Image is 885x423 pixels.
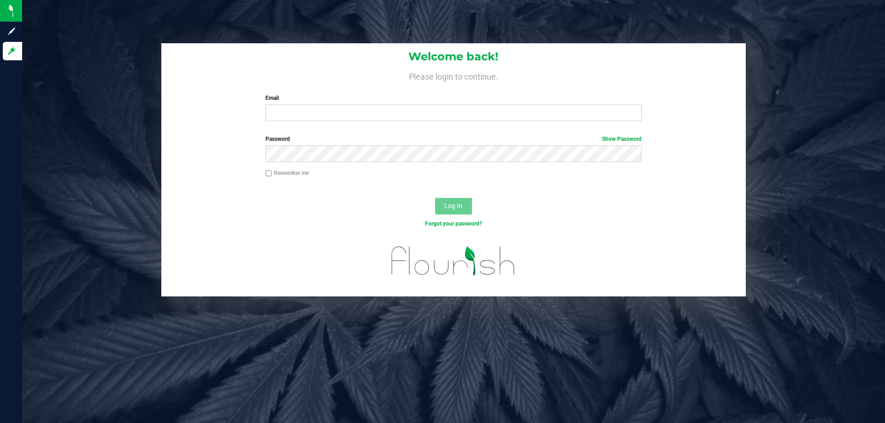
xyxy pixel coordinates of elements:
[425,220,482,227] a: Forgot your password?
[435,198,472,214] button: Log In
[265,169,309,177] label: Remember me
[161,51,746,63] h1: Welcome back!
[265,94,641,102] label: Email
[444,202,462,209] span: Log In
[602,136,642,142] a: Show Password
[265,136,290,142] span: Password
[161,70,746,81] h4: Please login to continue.
[380,238,526,284] img: flourish_logo.svg
[7,27,16,36] inline-svg: Sign up
[265,170,272,177] input: Remember me
[7,46,16,56] inline-svg: Log in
